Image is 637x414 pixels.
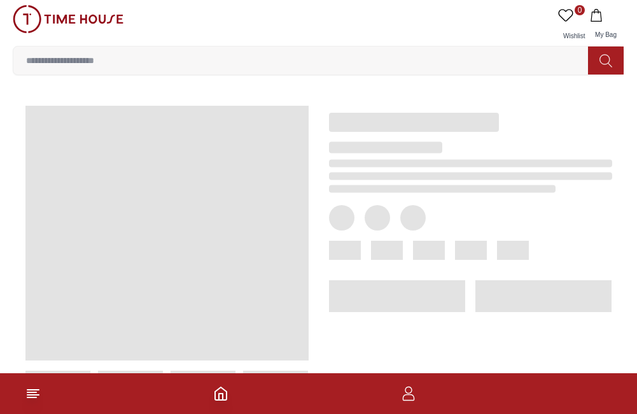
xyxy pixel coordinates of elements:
a: Home [213,386,228,401]
img: ... [13,5,123,33]
span: Wishlist [558,32,590,39]
span: My Bag [590,31,622,38]
span: 0 [575,5,585,15]
a: 0Wishlist [556,5,587,46]
button: My Bag [587,5,624,46]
